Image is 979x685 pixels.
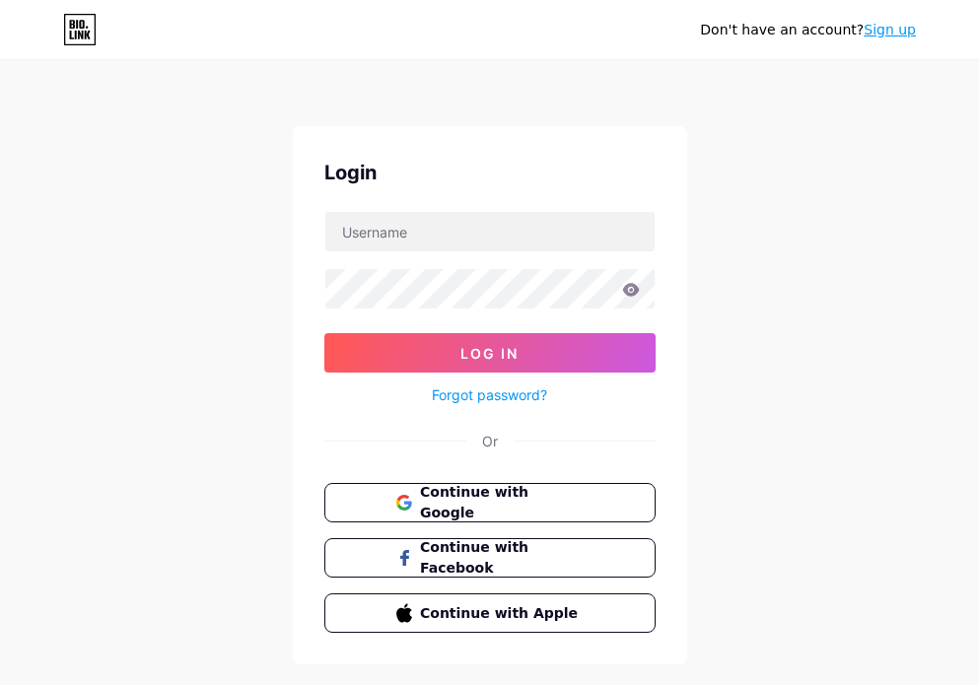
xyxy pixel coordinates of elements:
[420,603,583,624] span: Continue with Apple
[420,482,583,523] span: Continue with Google
[324,333,656,373] button: Log In
[420,537,583,579] span: Continue with Facebook
[324,593,656,633] button: Continue with Apple
[325,212,655,251] input: Username
[432,384,547,405] a: Forgot password?
[864,22,916,37] a: Sign up
[700,20,916,40] div: Don't have an account?
[324,158,656,187] div: Login
[324,483,656,522] button: Continue with Google
[460,345,519,362] span: Log In
[324,538,656,578] button: Continue with Facebook
[482,431,498,451] div: Or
